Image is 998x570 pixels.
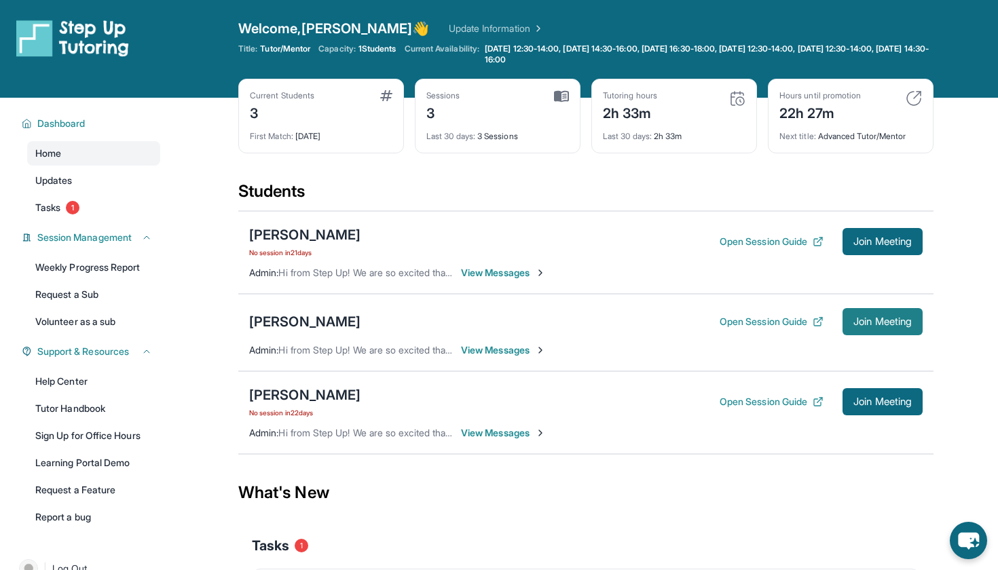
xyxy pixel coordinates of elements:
div: [PERSON_NAME] [249,385,361,404]
a: Learning Portal Demo [27,451,160,475]
div: [DATE] [250,123,392,142]
div: 3 [426,101,460,123]
div: 22h 27m [779,101,861,123]
span: [DATE] 12:30-14:00, [DATE] 14:30-16:00, [DATE] 16:30-18:00, [DATE] 12:30-14:00, [DATE] 12:30-14:0... [485,43,931,65]
a: Updates [27,168,160,193]
a: Request a Feature [27,478,160,502]
img: Chevron-Right [535,427,546,438]
span: View Messages [461,343,546,357]
span: Support & Resources [37,345,129,358]
a: Update Information [449,22,544,35]
span: Admin : [249,344,278,356]
button: chat-button [950,522,987,559]
a: Volunteer as a sub [27,309,160,334]
img: logo [16,19,129,57]
button: Open Session Guide [720,395,824,408]
span: Last 30 days : [426,131,475,141]
span: Last 30 days : [603,131,652,141]
a: Sign Up for Office Hours [27,423,160,448]
button: Join Meeting [843,228,923,255]
a: Tutor Handbook [27,396,160,421]
a: [DATE] 12:30-14:00, [DATE] 14:30-16:00, [DATE] 16:30-18:00, [DATE] 12:30-14:00, [DATE] 12:30-14:0... [482,43,934,65]
div: 3 [250,101,314,123]
span: Tutor/Mentor [260,43,310,54]
span: Tasks [35,201,60,214]
img: card [906,90,922,107]
span: Capacity: [318,43,356,54]
div: Sessions [426,90,460,101]
span: Welcome, [PERSON_NAME] 👋 [238,19,430,38]
img: card [554,90,569,102]
button: Dashboard [32,117,152,130]
span: View Messages [461,426,546,440]
span: Admin : [249,427,278,438]
div: [PERSON_NAME] [249,225,361,244]
span: Join Meeting [853,237,912,246]
a: Report a bug [27,505,160,529]
div: Advanced Tutor/Mentor [779,123,922,142]
div: Current Students [250,90,314,101]
img: card [729,90,745,107]
div: Students [238,180,934,210]
div: 2h 33m [603,101,657,123]
img: Chevron Right [530,22,544,35]
span: Title: [238,43,257,54]
span: No session in 21 days [249,247,361,258]
span: Updates [35,174,73,187]
span: Current Availability: [405,43,479,65]
div: [PERSON_NAME] [249,312,361,331]
span: Join Meeting [853,398,912,406]
a: Tasks1 [27,195,160,220]
button: Open Session Guide [720,235,824,248]
span: First Match : [250,131,293,141]
a: Help Center [27,369,160,394]
span: Admin : [249,267,278,278]
div: 3 Sessions [426,123,569,142]
div: 2h 33m [603,123,745,142]
div: Hours until promotion [779,90,861,101]
a: Weekly Progress Report [27,255,160,280]
img: Chevron-Right [535,267,546,278]
a: Home [27,141,160,166]
a: Request a Sub [27,282,160,307]
span: Home [35,147,61,160]
div: What's New [238,463,934,522]
span: Dashboard [37,117,86,130]
span: No session in 22 days [249,407,361,418]
span: Join Meeting [853,318,912,326]
span: 1 Students [358,43,396,54]
button: Session Management [32,231,152,244]
span: Tasks [252,536,289,555]
span: View Messages [461,266,546,280]
span: 1 [66,201,79,214]
button: Join Meeting [843,308,923,335]
span: Session Management [37,231,132,244]
span: Next title : [779,131,816,141]
button: Open Session Guide [720,315,824,328]
img: Chevron-Right [535,345,546,356]
span: 1 [295,539,308,552]
div: Tutoring hours [603,90,657,101]
img: card [380,90,392,101]
button: Join Meeting [843,388,923,415]
button: Support & Resources [32,345,152,358]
